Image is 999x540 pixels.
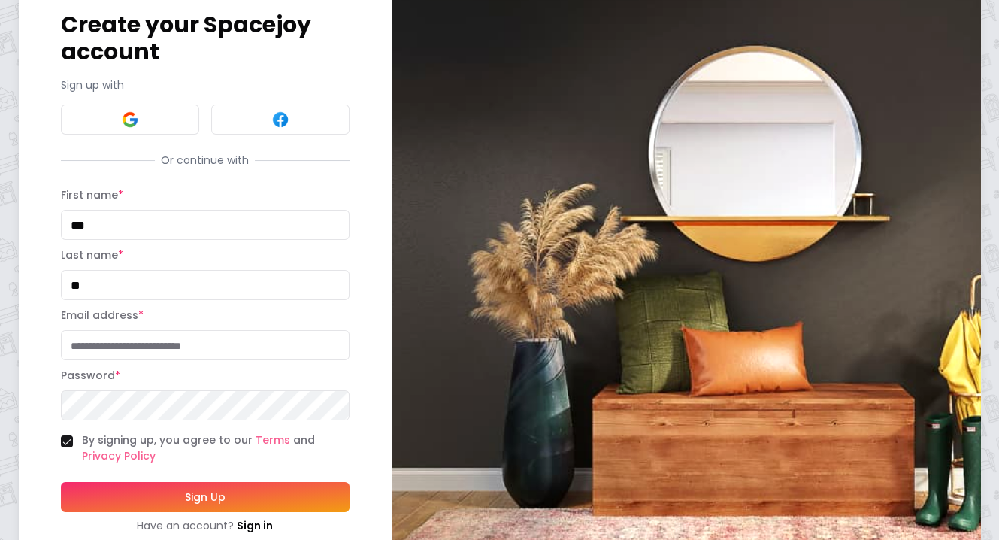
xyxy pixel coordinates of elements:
button: Sign Up [61,482,350,512]
div: Have an account? [61,518,350,533]
img: Facebook signin [271,111,289,129]
p: Sign up with [61,77,350,93]
a: Terms [256,432,290,447]
label: Password [61,368,120,383]
a: Sign in [237,518,273,533]
h1: Create your Spacejoy account [61,11,350,65]
span: Or continue with [155,153,255,168]
label: By signing up, you agree to our and [82,432,350,464]
a: Privacy Policy [82,448,156,463]
img: Google signin [121,111,139,129]
label: Last name [61,247,123,262]
label: First name [61,187,123,202]
label: Email address [61,308,144,323]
